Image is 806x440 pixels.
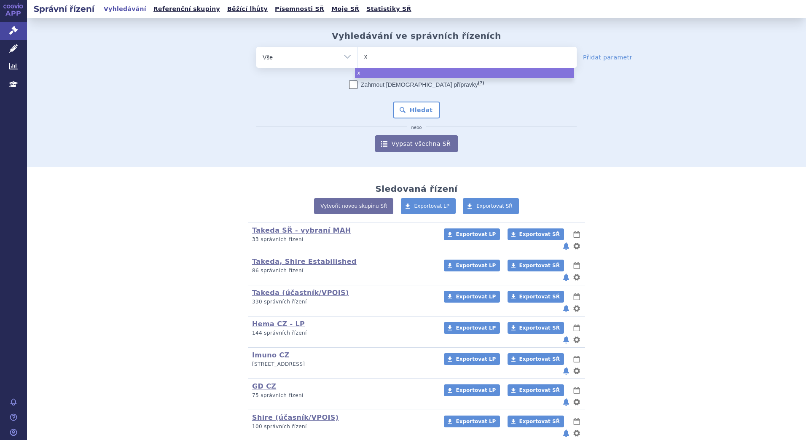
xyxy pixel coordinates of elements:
a: Referenční skupiny [151,3,223,15]
span: Exportovat LP [456,294,496,300]
a: Takeda, Shire Estabilished [252,258,357,266]
a: Exportovat LP [444,384,500,396]
a: Hema CZ - LP [252,320,305,328]
a: Vytvořit novou skupinu SŘ [314,198,393,214]
p: 144 správních řízení [252,330,433,337]
i: nebo [407,125,426,130]
button: notifikace [562,241,570,251]
a: Exportovat SŘ [508,353,564,365]
button: nastavení [572,397,581,407]
a: Běžící lhůty [225,3,270,15]
a: Takeda SŘ - vybraní MAH [252,226,351,234]
h2: Správní řízení [27,3,101,15]
a: Exportovat LP [444,260,500,271]
span: Exportovat SŘ [519,263,560,268]
span: Exportovat SŘ [476,203,513,209]
button: notifikace [562,303,570,314]
a: Vyhledávání [101,3,149,15]
p: 33 správních řízení [252,236,433,243]
span: Exportovat SŘ [519,294,560,300]
span: Exportovat SŘ [519,387,560,393]
a: Exportovat SŘ [463,198,519,214]
a: Exportovat SŘ [508,291,564,303]
button: lhůty [572,323,581,333]
button: notifikace [562,335,570,345]
span: Exportovat LP [456,419,496,424]
button: nastavení [572,272,581,282]
abbr: (?) [478,80,484,86]
button: nastavení [572,241,581,251]
span: Exportovat LP [456,325,496,331]
span: Exportovat LP [456,356,496,362]
a: Exportovat SŘ [508,228,564,240]
a: Imuno CZ [252,351,290,359]
a: Exportovat SŘ [508,260,564,271]
button: nastavení [572,366,581,376]
li: x [355,68,574,78]
label: Zahrnout [DEMOGRAPHIC_DATA] přípravky [349,80,484,89]
h2: Sledovaná řízení [375,184,457,194]
button: lhůty [572,292,581,302]
a: Exportovat LP [444,322,500,334]
button: notifikace [562,428,570,438]
span: Exportovat SŘ [519,231,560,237]
a: Shire (účasník/VPOIS) [252,413,339,421]
p: 330 správních řízení [252,298,433,306]
p: 75 správních řízení [252,392,433,399]
span: Exportovat SŘ [519,325,560,331]
a: Exportovat LP [444,353,500,365]
button: lhůty [572,354,581,364]
a: Exportovat LP [401,198,456,214]
h2: Vyhledávání ve správních řízeních [332,31,501,41]
a: Exportovat SŘ [508,322,564,334]
button: notifikace [562,397,570,407]
button: lhůty [572,416,581,427]
a: Exportovat LP [444,416,500,427]
a: Exportovat LP [444,228,500,240]
button: lhůty [572,229,581,239]
a: GD CZ [252,382,276,390]
p: [STREET_ADDRESS] [252,361,433,368]
a: Moje SŘ [329,3,362,15]
span: Exportovat LP [456,387,496,393]
span: Exportovat LP [456,231,496,237]
button: notifikace [562,272,570,282]
span: Exportovat SŘ [519,356,560,362]
button: lhůty [572,260,581,271]
a: Písemnosti SŘ [272,3,327,15]
a: Exportovat SŘ [508,384,564,396]
span: Exportovat LP [414,203,450,209]
button: Hledat [393,102,441,118]
a: Takeda (účastník/VPOIS) [252,289,349,297]
p: 86 správních řízení [252,267,433,274]
button: notifikace [562,366,570,376]
a: Vypsat všechna SŘ [375,135,458,152]
button: lhůty [572,385,581,395]
button: nastavení [572,428,581,438]
p: 100 správních řízení [252,423,433,430]
a: Přidat parametr [583,53,632,62]
button: nastavení [572,335,581,345]
a: Statistiky SŘ [364,3,414,15]
button: nastavení [572,303,581,314]
span: Exportovat LP [456,263,496,268]
a: Exportovat LP [444,291,500,303]
span: Exportovat SŘ [519,419,560,424]
a: Exportovat SŘ [508,416,564,427]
